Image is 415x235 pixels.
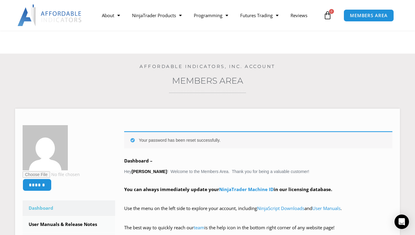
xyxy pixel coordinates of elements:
nav: Menu [96,8,322,22]
img: e4fcb7e393c7f362cce49791d46e72b864b06ef1a2d5e23dd6dae2c4c5f7ae6b [23,125,68,170]
p: Use the menu on the left side to explore your account, including and . [124,204,392,221]
a: NinjaTrader Products [126,8,188,22]
b: Dashboard – [124,158,152,164]
a: NinjaTrader Machine ID [219,186,274,192]
a: team [194,224,204,230]
a: Reviews [285,8,313,22]
span: MEMBERS AREA [350,13,388,18]
div: Your password has been reset successfully. [124,131,392,148]
a: 0 [314,7,341,24]
a: Dashboard [23,200,115,216]
strong: [PERSON_NAME] [132,169,167,174]
a: MEMBERS AREA [344,9,394,22]
a: Members Area [172,76,243,86]
a: Programming [188,8,234,22]
img: LogoAI | Affordable Indicators – NinjaTrader [17,5,82,26]
strong: You can always immediately update your in our licensing database. [124,186,332,192]
a: User Manuals & Release Notes [23,217,115,232]
a: Affordable Indicators, Inc. Account [140,63,275,69]
a: Futures Trading [234,8,285,22]
a: NinjaScript Downloads [257,205,304,211]
span: 0 [329,9,334,14]
a: User Manuals [312,205,341,211]
div: Open Intercom Messenger [395,215,409,229]
a: About [96,8,126,22]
